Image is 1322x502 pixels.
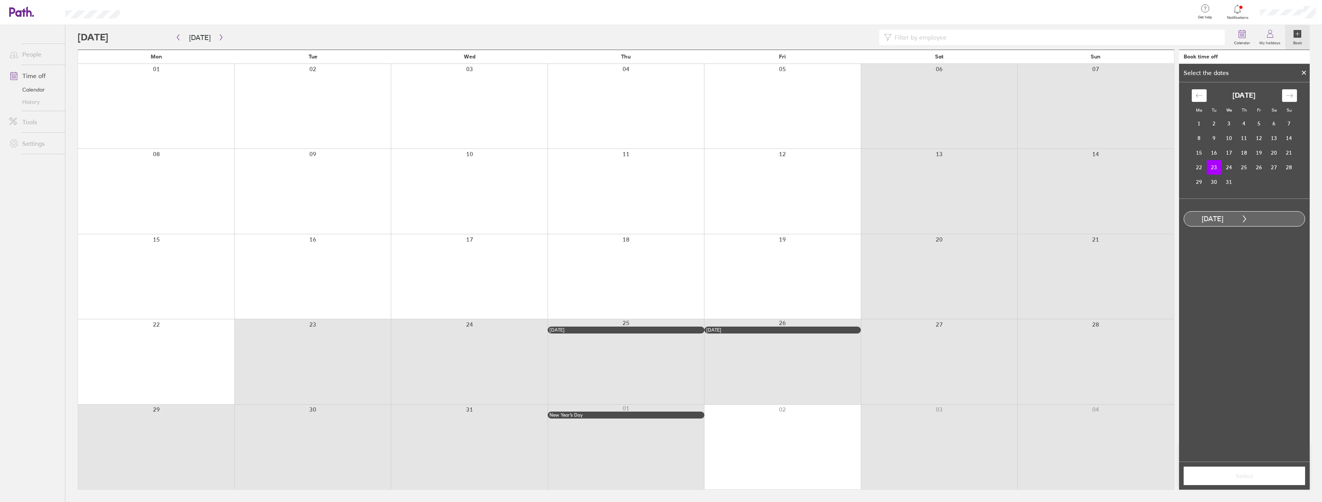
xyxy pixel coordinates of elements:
a: History [3,96,65,108]
div: Select the dates [1179,69,1233,76]
span: Sat [935,53,943,60]
span: Thu [621,53,631,60]
a: Tools [3,114,65,130]
small: Fr [1257,107,1261,113]
a: Calendar [1229,25,1255,50]
td: Selected as start date. Tuesday, December 23, 2025 [1207,160,1222,175]
td: Choose Wednesday, December 17, 2025 as your check-out date. It’s available. [1222,145,1237,160]
a: Calendar [3,83,65,96]
strong: [DATE] [1232,92,1256,100]
td: Choose Thursday, December 18, 2025 as your check-out date. It’s available. [1237,145,1252,160]
div: Book time off [1184,53,1218,60]
td: Choose Monday, December 29, 2025 as your check-out date. It’s available. [1192,175,1207,189]
small: Su [1287,107,1292,113]
td: Choose Thursday, December 11, 2025 as your check-out date. It’s available. [1237,131,1252,145]
span: Sun [1091,53,1101,60]
td: Choose Sunday, December 28, 2025 as your check-out date. It’s available. [1282,160,1297,175]
td: Choose Tuesday, December 30, 2025 as your check-out date. It’s available. [1207,175,1222,189]
td: Choose Friday, December 26, 2025 as your check-out date. It’s available. [1252,160,1267,175]
a: Settings [3,136,65,151]
td: Choose Sunday, December 7, 2025 as your check-out date. It’s available. [1282,116,1297,131]
span: Notifications [1225,15,1250,20]
td: Choose Wednesday, December 10, 2025 as your check-out date. It’s available. [1222,131,1237,145]
span: Select [1189,472,1300,479]
span: Fri [779,53,786,60]
div: Calendar [1183,82,1305,198]
small: Sa [1272,107,1277,113]
a: People [3,47,65,62]
div: [DATE] [1184,215,1241,223]
td: Choose Tuesday, December 9, 2025 as your check-out date. It’s available. [1207,131,1222,145]
td: Choose Wednesday, December 24, 2025 as your check-out date. It’s available. [1222,160,1237,175]
small: Tu [1212,107,1216,113]
a: Notifications [1225,4,1250,20]
input: Filter by employee [892,30,1220,45]
td: Choose Monday, December 22, 2025 as your check-out date. It’s available. [1192,160,1207,175]
td: Choose Friday, December 19, 2025 as your check-out date. It’s available. [1252,145,1267,160]
button: Select [1184,467,1305,485]
td: Choose Monday, December 15, 2025 as your check-out date. It’s available. [1192,145,1207,160]
td: Choose Saturday, December 6, 2025 as your check-out date. It’s available. [1267,116,1282,131]
span: Tue [309,53,317,60]
div: Move forward to switch to the next month. [1282,89,1297,102]
td: Choose Saturday, December 27, 2025 as your check-out date. It’s available. [1267,160,1282,175]
a: Time off [3,68,65,83]
div: [DATE] [706,327,859,333]
label: My holidays [1255,38,1285,45]
td: Choose Thursday, December 25, 2025 as your check-out date. It’s available. [1237,160,1252,175]
td: Choose Tuesday, December 16, 2025 as your check-out date. It’s available. [1207,145,1222,160]
td: Choose Wednesday, December 3, 2025 as your check-out date. It’s available. [1222,116,1237,131]
a: My holidays [1255,25,1285,50]
td: Choose Saturday, December 20, 2025 as your check-out date. It’s available. [1267,145,1282,160]
label: Calendar [1229,38,1255,45]
div: New Year’s Day [550,412,702,418]
td: Choose Wednesday, December 31, 2025 as your check-out date. It’s available. [1222,175,1237,189]
span: Wed [464,53,475,60]
div: [DATE] [550,327,702,333]
a: Book [1285,25,1310,50]
td: Choose Sunday, December 14, 2025 as your check-out date. It’s available. [1282,131,1297,145]
div: Move backward to switch to the previous month. [1192,89,1207,102]
span: Mon [151,53,162,60]
small: Mo [1196,107,1202,113]
td: Choose Friday, December 5, 2025 as your check-out date. It’s available. [1252,116,1267,131]
span: Get help [1192,15,1217,20]
td: Choose Tuesday, December 2, 2025 as your check-out date. It’s available. [1207,116,1222,131]
td: Choose Monday, December 8, 2025 as your check-out date. It’s available. [1192,131,1207,145]
button: [DATE] [183,31,217,44]
td: Choose Saturday, December 13, 2025 as your check-out date. It’s available. [1267,131,1282,145]
td: Choose Monday, December 1, 2025 as your check-out date. It’s available. [1192,116,1207,131]
td: Choose Sunday, December 21, 2025 as your check-out date. It’s available. [1282,145,1297,160]
td: Choose Friday, December 12, 2025 as your check-out date. It’s available. [1252,131,1267,145]
small: Th [1242,107,1247,113]
small: We [1226,107,1232,113]
label: Book [1289,38,1307,45]
td: Choose Thursday, December 4, 2025 as your check-out date. It’s available. [1237,116,1252,131]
